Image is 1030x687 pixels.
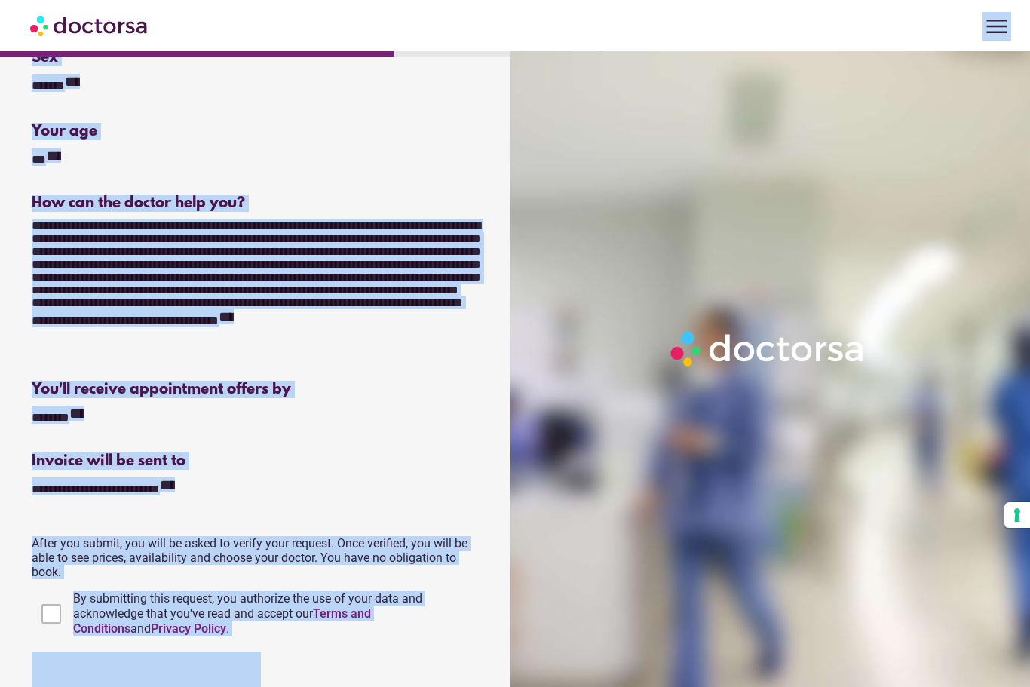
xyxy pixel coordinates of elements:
img: Doctorsa.com [30,8,149,42]
div: How can the doctor help you? [32,195,482,212]
img: Logo-Doctorsa-trans-White-partial-flat.png [665,326,871,372]
a: Privacy Policy [151,621,226,636]
a: Terms and Conditions [73,606,371,636]
button: Your consent preferences for tracking technologies [1004,502,1030,528]
div: Sex [32,49,482,66]
p: After you submit, you will be asked to verify your request. Once verified, you will be able to se... [32,536,482,579]
div: Invoice will be sent to [32,452,482,470]
div: You'll receive appointment offers by [32,381,482,398]
span: By submitting this request, you authorize the use of your data and acknowledge that you've read a... [73,591,422,636]
span: menu [982,12,1011,41]
div: Your age [32,123,255,140]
